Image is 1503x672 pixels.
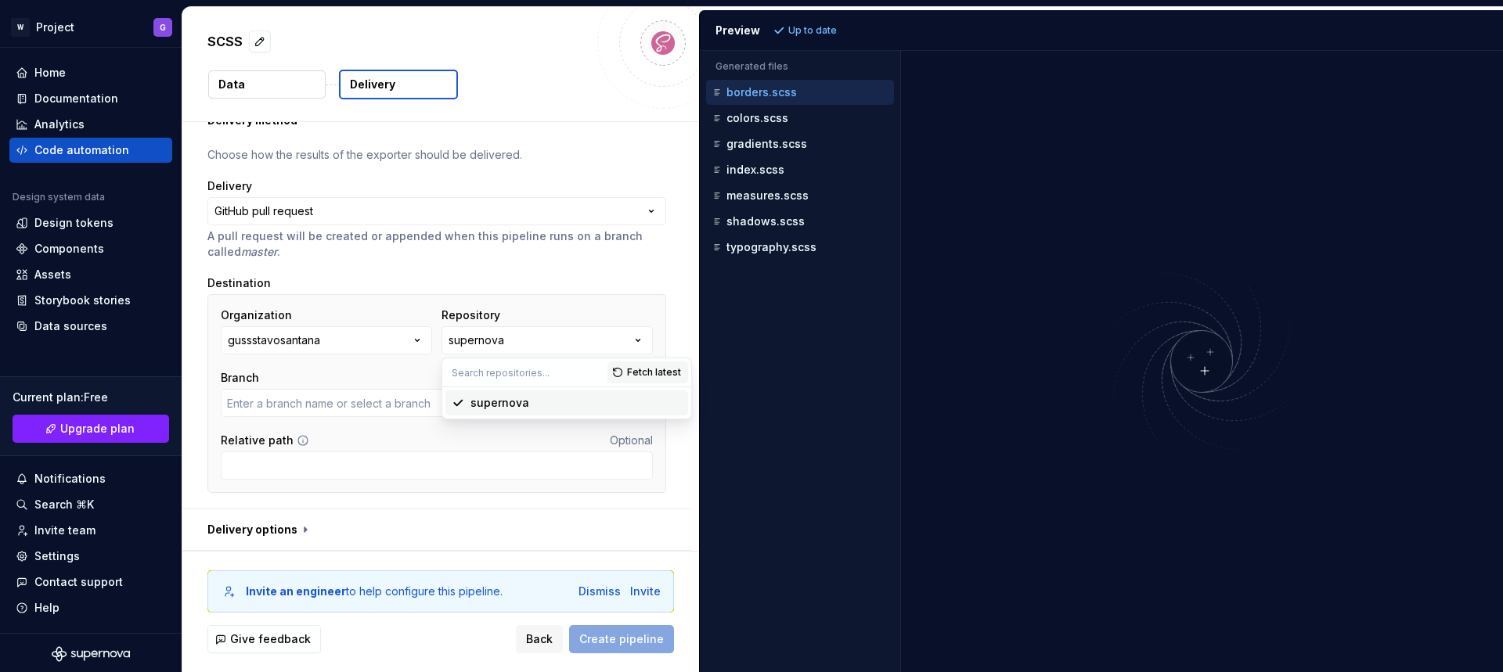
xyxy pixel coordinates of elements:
[246,584,503,599] div: to help configure this pipeline.
[526,631,553,647] span: Back
[715,60,885,73] p: Generated files
[34,318,107,334] div: Data sources
[218,77,245,92] p: Data
[34,293,131,308] div: Storybook stories
[34,215,114,231] div: Design tokens
[9,544,172,569] a: Settings
[9,138,172,163] a: Code automation
[52,646,130,662] svg: Supernova Logo
[13,415,169,443] a: Upgrade plan
[221,370,259,386] label: Branch
[607,361,688,383] button: Fetch latest
[715,23,760,38] div: Preview
[578,584,621,599] button: Dismiss
[207,275,271,291] label: Destination
[34,600,59,616] div: Help
[34,267,71,282] div: Assets
[726,189,809,202] p: measures.scss
[9,518,172,543] a: Invite team
[221,433,294,448] label: Relative path
[9,262,172,287] a: Assets
[442,358,607,386] input: Search repositories...
[726,215,805,228] p: shadows.scss
[726,86,797,99] p: borders.scss
[221,326,432,354] button: gussstavosantana
[13,390,169,405] div: Current plan : Free
[442,326,653,354] button: supernova
[9,86,172,111] a: Documentation
[11,18,30,37] div: W
[208,70,326,99] button: Data
[34,523,96,538] div: Invite team
[9,570,172,595] button: Contact support
[9,112,172,137] a: Analytics
[160,21,166,34] div: G
[339,70,458,99] button: Delivery
[449,332,504,348] div: supernova
[627,366,681,379] span: Fetch latest
[34,241,104,257] div: Components
[726,138,807,150] p: gradients.scss
[9,288,172,313] a: Storybook stories
[726,112,788,124] p: colors.scss
[34,471,106,487] div: Notifications
[9,595,172,620] button: Help
[706,161,894,178] button: index.scss
[34,548,80,564] div: Settings
[221,389,538,417] input: Enter a branch name or select a branch
[207,228,666,260] p: A pull request will be created or appended when this pipeline runs on a branch called .
[706,187,894,204] button: measures.scss
[3,10,178,44] button: WProjectG
[442,307,500,323] label: Repository
[706,213,894,230] button: shadows.scss
[9,60,172,85] a: Home
[246,584,346,598] b: Invite an engineer
[34,65,66,81] div: Home
[34,91,118,106] div: Documentation
[36,20,74,35] div: Project
[241,245,277,258] i: master
[9,314,172,339] a: Data sources
[34,497,94,512] div: Search ⌘K
[350,77,395,92] p: Delivery
[221,307,292,323] label: Organization
[230,631,311,647] span: Give feedback
[207,178,252,194] label: Delivery
[60,421,135,437] span: Upgrade plan
[442,387,691,419] div: Search repositories...
[706,239,894,256] button: typography.scss
[9,466,172,491] button: Notifications
[9,236,172,261] a: Components
[9,210,172,235] a: Design tokens
[788,24,837,37] p: Up to date
[9,492,172,517] button: Search ⌘K
[470,395,529,411] div: supernova
[630,584,661,599] button: Invite
[726,241,816,253] p: typography.scss
[516,625,563,653] button: Back
[207,32,243,51] p: SCSS
[207,147,666,163] p: Choose how the results of the exporter should be delivered.
[706,84,894,101] button: borders.scss
[34,142,129,158] div: Code automation
[34,574,123,590] div: Contact support
[13,191,105,203] div: Design system data
[207,625,321,653] button: Give feedback
[34,117,85,132] div: Analytics
[706,110,894,127] button: colors.scss
[706,135,894,153] button: gradients.scss
[726,164,784,176] p: index.scss
[228,332,320,348] div: gussstavosantana
[610,433,653,447] span: Optional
